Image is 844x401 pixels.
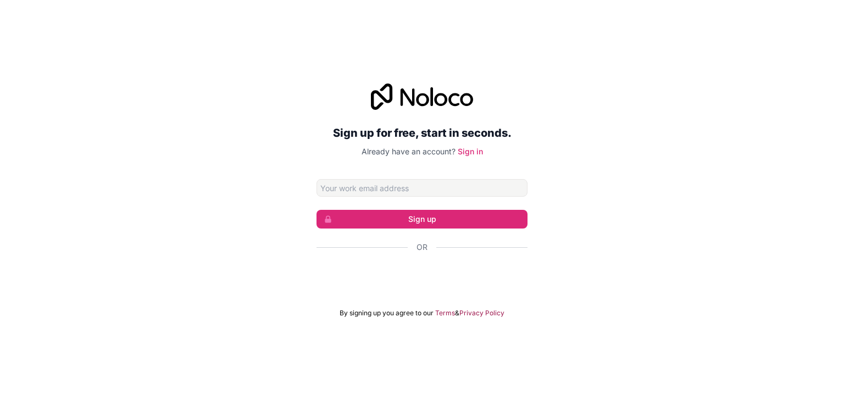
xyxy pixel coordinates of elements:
span: & [455,309,459,318]
span: Or [417,242,427,253]
a: Privacy Policy [459,309,504,318]
a: Sign in [458,147,483,156]
span: By signing up you agree to our [340,309,434,318]
a: Terms [435,309,455,318]
button: Sign up [316,210,527,229]
h2: Sign up for free, start in seconds. [316,123,527,143]
span: Already have an account? [362,147,456,156]
input: Email address [316,179,527,197]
